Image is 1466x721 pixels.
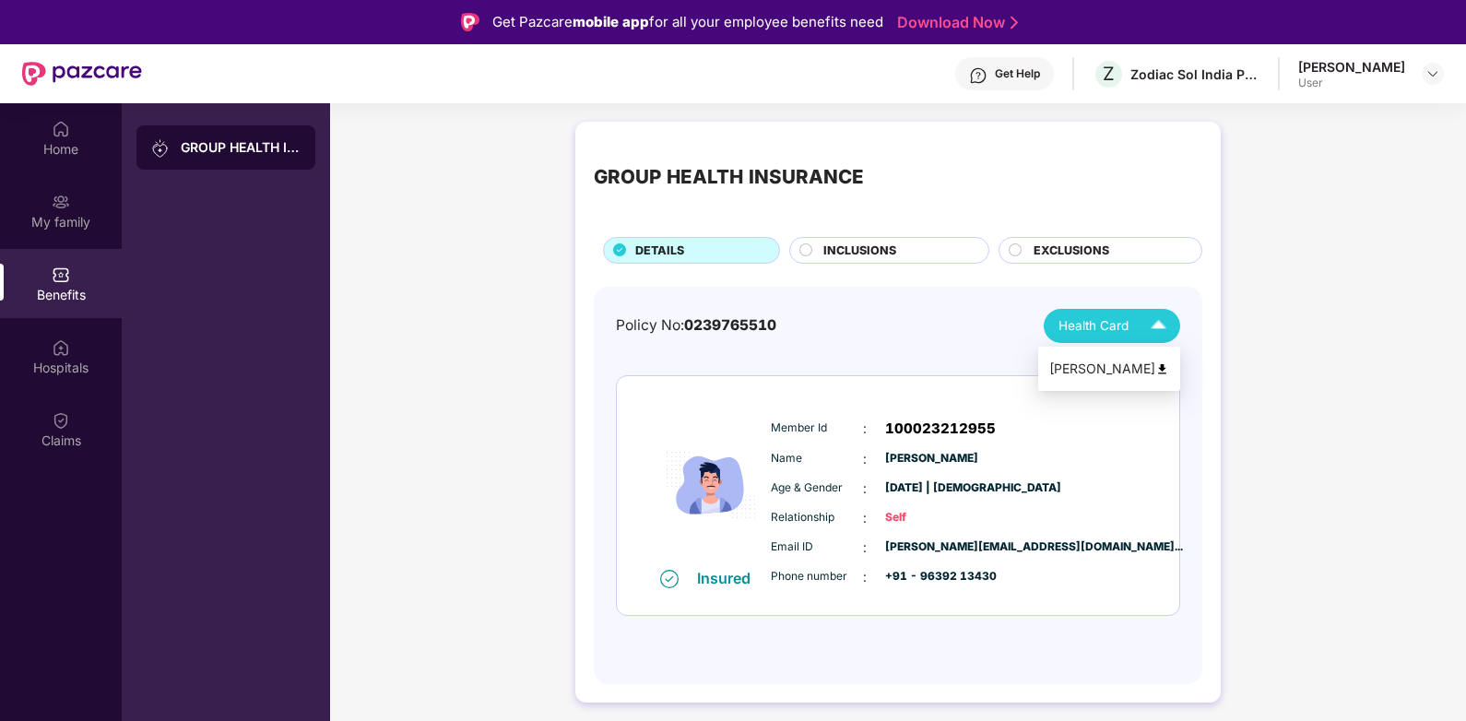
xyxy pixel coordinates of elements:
span: : [863,567,867,587]
span: Email ID [771,538,863,556]
img: Icuh8uwCUCF+XjCZyLQsAKiDCM9HiE6CMYmKQaPGkZKaA32CAAACiQcFBJY0IsAAAAASUVORK5CYII= [1142,310,1175,342]
img: svg+xml;base64,PHN2ZyBpZD0iQmVuZWZpdHMiIHhtbG5zPSJodHRwOi8vd3d3LnczLm9yZy8yMDAwL3N2ZyIgd2lkdGg9Ij... [52,266,70,284]
img: New Pazcare Logo [22,62,142,86]
span: +91 - 96392 13430 [885,568,977,585]
div: Policy No: [616,314,776,337]
img: svg+xml;base64,PHN2ZyBpZD0iRHJvcGRvd24tMzJ4MzIiIHhtbG5zPSJodHRwOi8vd3d3LnczLm9yZy8yMDAwL3N2ZyIgd2... [1425,66,1440,81]
span: Health Card [1058,316,1129,336]
img: svg+xml;base64,PHN2ZyB3aWR0aD0iMjAiIGhlaWdodD0iMjAiIHZpZXdCb3g9IjAgMCAyMCAyMCIgZmlsbD0ibm9uZSIgeG... [52,193,70,211]
div: Get Help [995,66,1040,81]
button: Health Card [1044,309,1180,343]
span: Phone number [771,568,863,585]
span: : [863,508,867,528]
div: Zodiac Sol India Private Limited [1130,65,1259,83]
span: Z [1103,63,1115,85]
div: GROUP HEALTH INSURANCE [181,138,301,157]
div: User [1298,76,1405,90]
span: [PERSON_NAME] [885,450,977,467]
span: Relationship [771,509,863,526]
span: INCLUSIONS [823,242,896,260]
img: svg+xml;base64,PHN2ZyB4bWxucz0iaHR0cDovL3d3dy53My5vcmcvMjAwMC9zdmciIHdpZHRoPSI0OCIgaGVpZ2h0PSI0OC... [1155,362,1169,376]
img: Logo [461,13,479,31]
span: [DATE] | [DEMOGRAPHIC_DATA] [885,479,977,497]
div: [PERSON_NAME] [1298,58,1405,76]
span: Member Id [771,420,863,437]
span: Age & Gender [771,479,863,497]
img: Stroke [1011,13,1018,32]
img: svg+xml;base64,PHN2ZyBpZD0iSGVscC0zMngzMiIgeG1sbnM9Imh0dHA6Ly93d3cudzMub3JnLzIwMDAvc3ZnIiB3aWR0aD... [969,66,987,85]
span: : [863,479,867,499]
span: DETAILS [635,242,684,260]
img: icon [656,402,766,568]
img: svg+xml;base64,PHN2ZyBpZD0iSG9zcGl0YWxzIiB4bWxucz0iaHR0cDovL3d3dy53My5vcmcvMjAwMC9zdmciIHdpZHRoPS... [52,338,70,357]
img: svg+xml;base64,PHN2ZyBpZD0iQ2xhaW0iIHhtbG5zPSJodHRwOi8vd3d3LnczLm9yZy8yMDAwL3N2ZyIgd2lkdGg9IjIwIi... [52,411,70,430]
span: 100023212955 [885,418,996,440]
span: Name [771,450,863,467]
div: GROUP HEALTH INSURANCE [594,162,864,192]
span: [PERSON_NAME][EMAIL_ADDRESS][DOMAIN_NAME]... [885,538,977,556]
span: : [863,419,867,439]
img: svg+xml;base64,PHN2ZyB4bWxucz0iaHR0cDovL3d3dy53My5vcmcvMjAwMC9zdmciIHdpZHRoPSIxNiIgaGVpZ2h0PSIxNi... [660,570,679,588]
span: : [863,538,867,558]
span: EXCLUSIONS [1034,242,1109,260]
img: svg+xml;base64,PHN2ZyBpZD0iSG9tZSIgeG1sbnM9Imh0dHA6Ly93d3cudzMub3JnLzIwMDAvc3ZnIiB3aWR0aD0iMjAiIG... [52,120,70,138]
span: 0239765510 [684,316,776,334]
div: Insured [697,569,762,587]
span: Self [885,509,977,526]
a: Download Now [897,13,1012,32]
strong: mobile app [573,13,649,30]
div: [PERSON_NAME] [1049,359,1169,379]
img: svg+xml;base64,PHN2ZyB3aWR0aD0iMjAiIGhlaWdodD0iMjAiIHZpZXdCb3g9IjAgMCAyMCAyMCIgZmlsbD0ibm9uZSIgeG... [151,139,170,158]
span: : [863,449,867,469]
div: Get Pazcare for all your employee benefits need [492,11,883,33]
